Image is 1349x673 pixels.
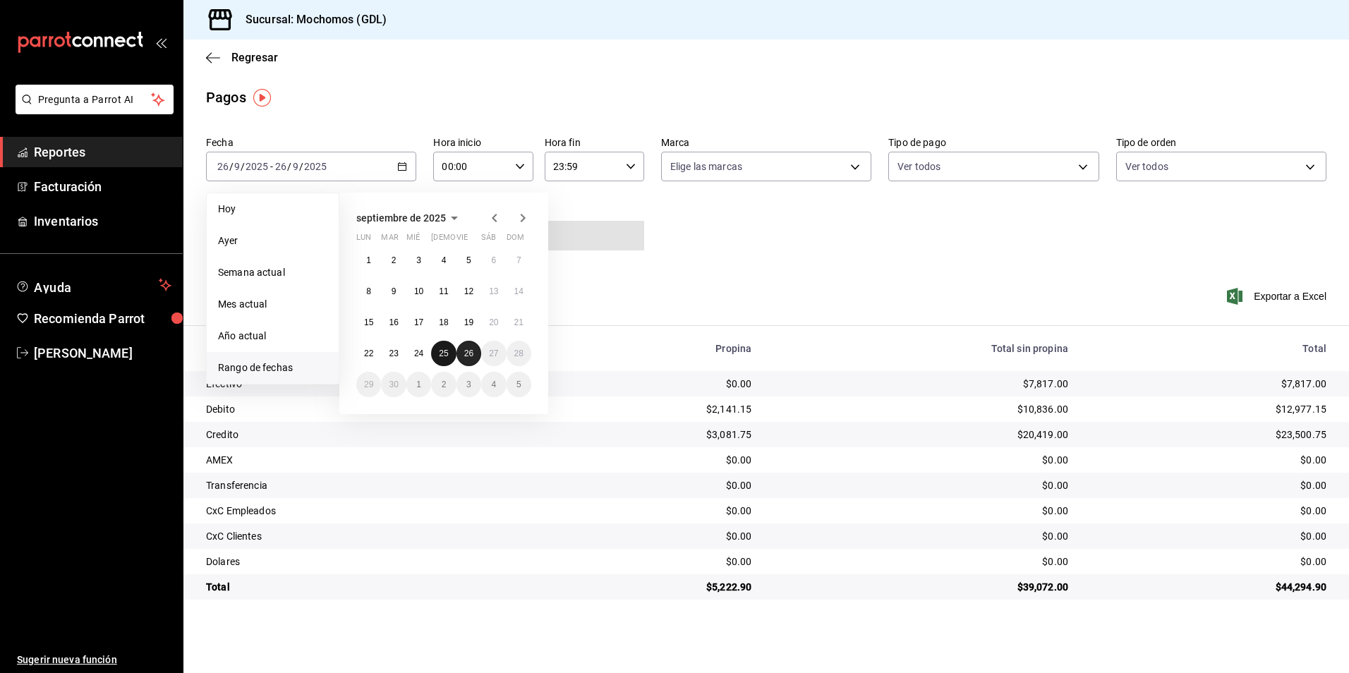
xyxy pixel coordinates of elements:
[456,372,481,397] button: 3 de octubre de 2025
[514,317,524,327] abbr: 21 de septiembre de 2025
[1091,554,1326,569] div: $0.00
[287,161,291,172] span: /
[774,529,1068,543] div: $0.00
[559,377,751,391] div: $0.00
[1116,138,1326,147] label: Tipo de orden
[456,279,481,304] button: 12 de septiembre de 2025
[774,580,1068,594] div: $39,072.00
[481,372,506,397] button: 4 de octubre de 2025
[774,478,1068,492] div: $0.00
[241,161,245,172] span: /
[218,297,327,312] span: Mes actual
[559,529,751,543] div: $0.00
[466,380,471,389] abbr: 3 de octubre de 2025
[559,504,751,518] div: $0.00
[481,310,506,335] button: 20 de septiembre de 2025
[38,92,152,107] span: Pregunta a Parrot AI
[406,248,431,273] button: 3 de septiembre de 2025
[218,234,327,248] span: Ayer
[299,161,303,172] span: /
[442,380,447,389] abbr: 2 de octubre de 2025
[366,286,371,296] abbr: 8 de septiembre de 2025
[34,309,171,328] span: Recomienda Parrot
[206,138,416,147] label: Fecha
[481,248,506,273] button: 6 de septiembre de 2025
[366,255,371,265] abbr: 1 de septiembre de 2025
[1091,478,1326,492] div: $0.00
[206,478,536,492] div: Transferencia
[206,504,536,518] div: CxC Empleados
[34,344,171,363] span: [PERSON_NAME]
[559,554,751,569] div: $0.00
[774,377,1068,391] div: $7,817.00
[464,286,473,296] abbr: 12 de septiembre de 2025
[206,453,536,467] div: AMEX
[507,341,531,366] button: 28 de septiembre de 2025
[292,161,299,172] input: --
[364,380,373,389] abbr: 29 de septiembre de 2025
[1091,529,1326,543] div: $0.00
[439,286,448,296] abbr: 11 de septiembre de 2025
[381,372,406,397] button: 30 de septiembre de 2025
[364,317,373,327] abbr: 15 de septiembre de 2025
[406,233,420,248] abbr: miércoles
[389,317,398,327] abbr: 16 de septiembre de 2025
[414,286,423,296] abbr: 10 de septiembre de 2025
[155,37,167,48] button: open_drawer_menu
[416,380,421,389] abbr: 1 de octubre de 2025
[1091,402,1326,416] div: $12,977.15
[559,428,751,442] div: $3,081.75
[456,310,481,335] button: 19 de septiembre de 2025
[234,161,241,172] input: --
[218,265,327,280] span: Semana actual
[34,277,153,293] span: Ayuda
[774,428,1068,442] div: $20,419.00
[464,348,473,358] abbr: 26 de septiembre de 2025
[559,453,751,467] div: $0.00
[1230,288,1326,305] button: Exportar a Excel
[774,554,1068,569] div: $0.00
[356,310,381,335] button: 15 de septiembre de 2025
[356,210,463,226] button: septiembre de 2025
[253,89,271,107] img: Tooltip marker
[507,372,531,397] button: 5 de octubre de 2025
[381,341,406,366] button: 23 de septiembre de 2025
[442,255,447,265] abbr: 4 de septiembre de 2025
[516,380,521,389] abbr: 5 de octubre de 2025
[356,341,381,366] button: 22 de septiembre de 2025
[888,138,1099,147] label: Tipo de pago
[17,653,171,667] span: Sugerir nueva función
[231,51,278,64] span: Regresar
[670,159,742,174] span: Elige las marcas
[406,341,431,366] button: 24 de septiembre de 2025
[545,138,644,147] label: Hora fin
[234,11,387,28] h3: Sucursal: Mochomos (GDL)
[34,177,171,196] span: Facturación
[489,286,498,296] abbr: 13 de septiembre de 2025
[491,255,496,265] abbr: 6 de septiembre de 2025
[774,402,1068,416] div: $10,836.00
[456,341,481,366] button: 26 de septiembre de 2025
[356,248,381,273] button: 1 de septiembre de 2025
[431,248,456,273] button: 4 de septiembre de 2025
[389,380,398,389] abbr: 30 de septiembre de 2025
[206,554,536,569] div: Dolares
[406,372,431,397] button: 1 de octubre de 2025
[389,348,398,358] abbr: 23 de septiembre de 2025
[218,329,327,344] span: Año actual
[774,343,1068,354] div: Total sin propina
[414,348,423,358] abbr: 24 de septiembre de 2025
[217,161,229,172] input: --
[1091,377,1326,391] div: $7,817.00
[481,341,506,366] button: 27 de septiembre de 2025
[381,233,398,248] abbr: martes
[774,504,1068,518] div: $0.00
[206,428,536,442] div: Credito
[431,310,456,335] button: 18 de septiembre de 2025
[34,143,171,162] span: Reportes
[507,248,531,273] button: 7 de septiembre de 2025
[356,233,371,248] abbr: lunes
[206,51,278,64] button: Regresar
[464,317,473,327] abbr: 19 de septiembre de 2025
